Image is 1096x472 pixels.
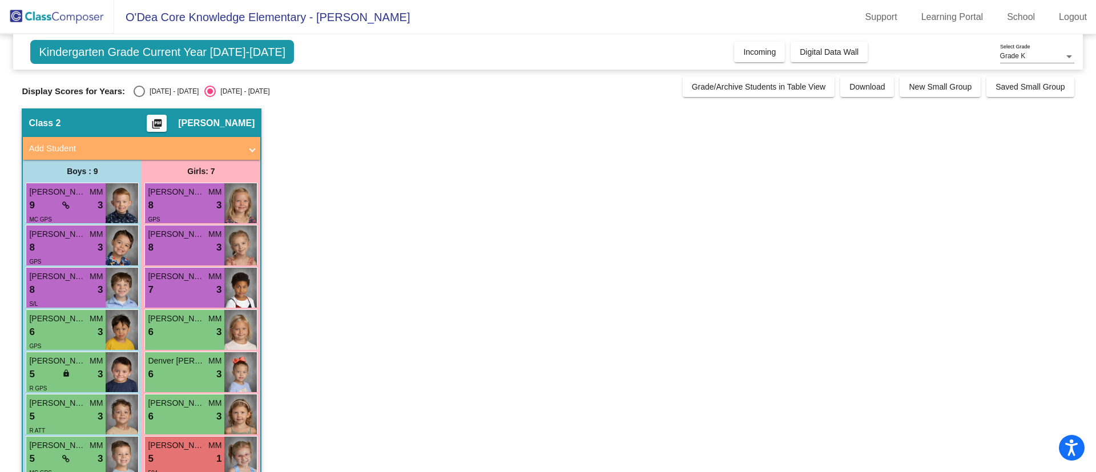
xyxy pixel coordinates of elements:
[29,409,34,424] span: 5
[216,451,221,466] span: 1
[683,76,835,97] button: Grade/Archive Students in Table View
[208,439,221,451] span: MM
[29,385,47,392] span: R GPS
[909,82,972,91] span: New Small Group
[148,367,153,382] span: 6
[216,86,269,96] div: [DATE] - [DATE]
[23,137,260,160] mat-expansion-panel-header: Add Student
[30,40,294,64] span: Kindergarten Grade Current Year [DATE]-[DATE]
[692,82,826,91] span: Grade/Archive Students in Table View
[148,325,153,340] span: 6
[90,397,103,409] span: MM
[145,86,199,96] div: [DATE] - [DATE]
[98,240,103,255] span: 3
[849,82,885,91] span: Download
[148,186,205,198] span: [PERSON_NAME]
[29,301,38,307] span: S/L
[98,325,103,340] span: 3
[29,118,61,129] span: Class 2
[148,409,153,424] span: 6
[208,186,221,198] span: MM
[208,228,221,240] span: MM
[148,198,153,213] span: 8
[148,240,153,255] span: 8
[29,355,86,367] span: [PERSON_NAME]
[29,367,34,382] span: 5
[986,76,1074,97] button: Saved Small Group
[216,240,221,255] span: 3
[29,325,34,340] span: 6
[90,439,103,451] span: MM
[147,115,167,132] button: Print Students Details
[791,42,868,62] button: Digital Data Wall
[208,397,221,409] span: MM
[29,451,34,466] span: 5
[216,367,221,382] span: 3
[29,439,86,451] span: [PERSON_NAME]
[90,186,103,198] span: MM
[743,47,776,57] span: Incoming
[150,118,164,134] mat-icon: picture_as_pdf
[29,271,86,283] span: [PERSON_NAME]
[29,283,34,297] span: 8
[90,313,103,325] span: MM
[178,118,255,129] span: [PERSON_NAME]
[98,198,103,213] span: 3
[148,451,153,466] span: 5
[29,186,86,198] span: [PERSON_NAME]
[800,47,859,57] span: Digital Data Wall
[1000,52,1026,60] span: Grade K
[98,283,103,297] span: 3
[98,451,103,466] span: 3
[29,142,241,155] mat-panel-title: Add Student
[29,216,51,223] span: MC GPS
[998,8,1044,26] a: School
[208,313,221,325] span: MM
[1050,8,1096,26] a: Logout
[148,271,205,283] span: [PERSON_NAME]
[23,160,142,183] div: Boys : 9
[134,86,269,97] mat-radio-group: Select an option
[208,271,221,283] span: MM
[29,259,41,265] span: GPS
[216,198,221,213] span: 3
[29,228,86,240] span: [PERSON_NAME]
[216,409,221,424] span: 3
[148,216,160,223] span: GPS
[148,397,205,409] span: [PERSON_NAME]
[900,76,981,97] button: New Small Group
[840,76,894,97] button: Download
[148,228,205,240] span: [PERSON_NAME]
[114,8,410,26] span: O'Dea Core Knowledge Elementary - [PERSON_NAME]
[98,409,103,424] span: 3
[29,240,34,255] span: 8
[148,439,205,451] span: [PERSON_NAME]
[148,283,153,297] span: 7
[90,271,103,283] span: MM
[856,8,906,26] a: Support
[208,355,221,367] span: MM
[996,82,1065,91] span: Saved Small Group
[29,343,41,349] span: GPS
[148,313,205,325] span: [PERSON_NAME]
[62,369,70,377] span: lock
[216,283,221,297] span: 3
[734,42,785,62] button: Incoming
[29,313,86,325] span: [PERSON_NAME]
[90,228,103,240] span: MM
[29,198,34,213] span: 9
[912,8,993,26] a: Learning Portal
[216,325,221,340] span: 3
[29,397,86,409] span: [PERSON_NAME]
[22,86,125,96] span: Display Scores for Years:
[29,427,45,434] span: R ATT
[90,355,103,367] span: MM
[98,367,103,382] span: 3
[148,355,205,367] span: Denver [PERSON_NAME]
[142,160,260,183] div: Girls: 7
